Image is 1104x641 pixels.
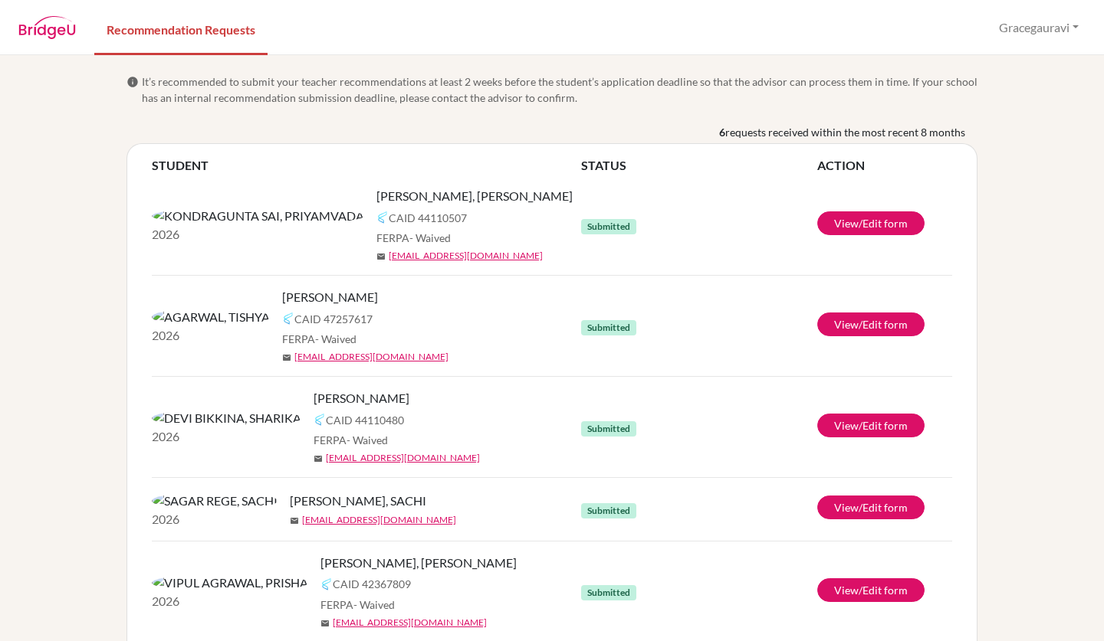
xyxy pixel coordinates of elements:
span: requests received within the most recent 8 months [725,124,965,140]
a: [EMAIL_ADDRESS][DOMAIN_NAME] [326,451,480,465]
span: mail [376,252,386,261]
img: BridgeU logo [18,16,76,39]
a: View/Edit form [817,495,925,519]
a: View/Edit form [817,312,925,336]
span: info [127,76,139,88]
span: mail [320,619,330,628]
span: - Waived [353,598,395,611]
span: - Waived [315,332,356,345]
span: [PERSON_NAME], [PERSON_NAME] [376,187,573,205]
span: [PERSON_NAME], SACHI [290,492,426,510]
span: FERPA [282,331,356,347]
span: - Waived [347,433,388,446]
a: View/Edit form [817,414,925,437]
span: - Waived [409,231,451,244]
a: [EMAIL_ADDRESS][DOMAIN_NAME] [389,249,543,263]
span: FERPA [314,432,388,448]
span: CAID 44110480 [326,412,404,428]
span: Submitted [581,503,636,518]
img: SAGAR REGE, SACHI [152,492,278,510]
img: Common App logo [376,211,389,224]
span: [PERSON_NAME] [314,389,409,407]
a: View/Edit form [817,211,925,235]
span: Submitted [581,421,636,437]
p: 2026 [152,225,364,244]
p: 2026 [152,510,278,528]
img: KONDRAGUNTA SAI, PRIYAMVADA [152,207,364,225]
img: Common App logo [320,578,333,590]
b: 6 [719,124,725,140]
img: VIPUL AGRAWAL, PRISHA [152,574,308,592]
a: [EMAIL_ADDRESS][DOMAIN_NAME] [333,616,487,630]
th: ACTION [817,156,952,175]
a: [EMAIL_ADDRESS][DOMAIN_NAME] [302,513,456,527]
span: [PERSON_NAME], [PERSON_NAME] [320,554,517,572]
a: View/Edit form [817,578,925,602]
span: FERPA [376,230,451,246]
span: Submitted [581,320,636,335]
span: mail [314,454,323,463]
th: STUDENT [152,156,581,175]
th: STATUS [581,156,817,175]
button: Gracegauravi [992,13,1086,42]
p: 2026 [152,592,308,610]
span: Submitted [581,219,636,234]
span: FERPA [320,597,395,613]
img: Common App logo [314,414,326,426]
span: [PERSON_NAME] [282,288,378,306]
img: DEVI BIKKINA, SHARIKA [152,409,301,427]
span: Submitted [581,585,636,600]
span: CAID 47257617 [294,311,373,327]
p: 2026 [152,427,301,446]
a: Recommendation Requests [94,2,268,55]
span: CAID 44110507 [389,210,467,226]
span: mail [282,353,291,362]
a: [EMAIL_ADDRESS][DOMAIN_NAME] [294,350,449,364]
img: Common App logo [282,312,294,325]
p: 2026 [152,326,270,345]
span: CAID 42367809 [333,576,411,592]
img: AGARWAL, TISHYA [152,308,270,326]
span: mail [290,516,299,525]
span: It’s recommended to submit your teacher recommendations at least 2 weeks before the student’s app... [142,74,978,106]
